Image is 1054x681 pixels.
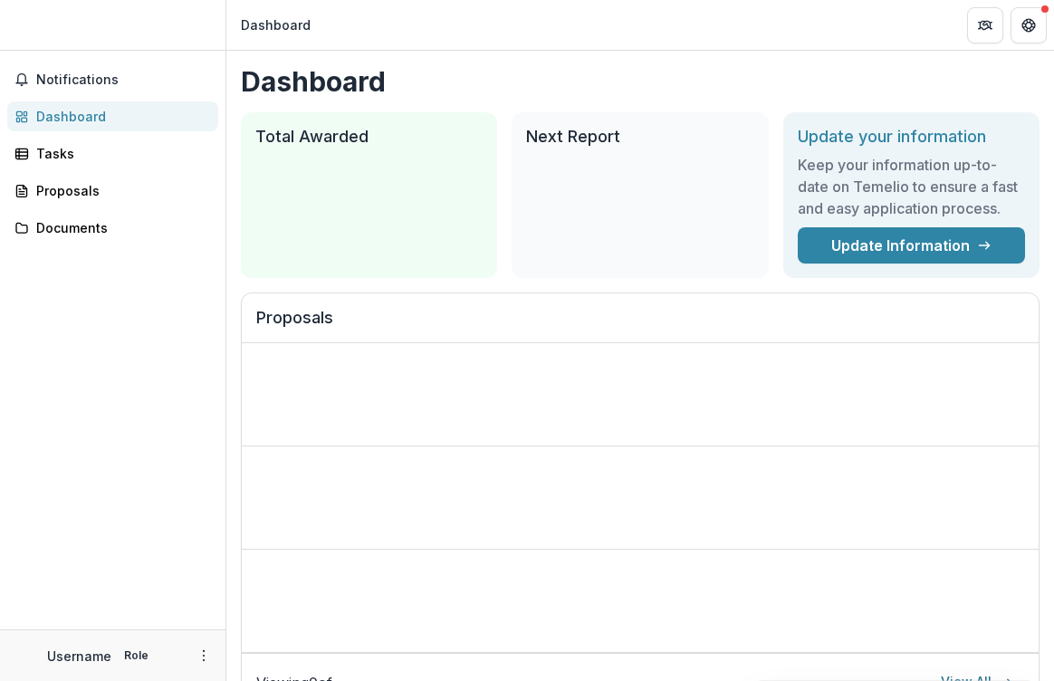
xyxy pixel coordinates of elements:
button: Partners [967,7,1003,43]
a: Dashboard [7,101,218,131]
div: Proposals [36,181,204,200]
p: Username [47,647,111,666]
a: Documents [7,213,218,243]
button: Notifications [7,65,218,94]
h3: Keep your information up-to-date on Temelio to ensure a fast and easy application process. [798,154,1025,219]
button: Get Help [1011,7,1047,43]
nav: breadcrumb [234,12,318,38]
p: Role [119,647,154,664]
span: Notifications [36,72,211,88]
h2: Proposals [256,308,1024,342]
a: Proposals [7,176,218,206]
a: Update Information [798,227,1025,264]
h2: Total Awarded [255,127,483,147]
div: Dashboard [241,15,311,34]
div: Documents [36,218,204,237]
h1: Dashboard [241,65,1040,98]
h2: Next Report [526,127,753,147]
h2: Update your information [798,127,1025,147]
div: Tasks [36,144,204,163]
button: More [193,645,215,667]
a: Tasks [7,139,218,168]
div: Dashboard [36,107,204,126]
